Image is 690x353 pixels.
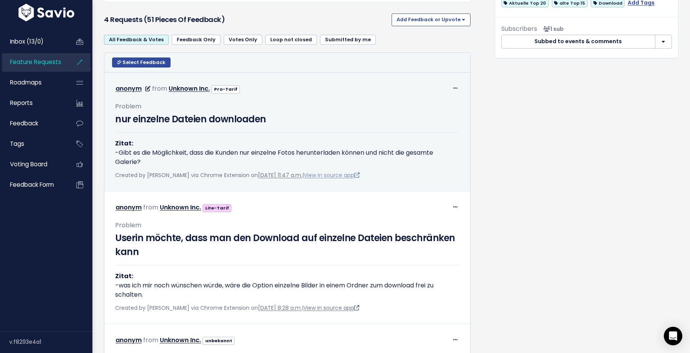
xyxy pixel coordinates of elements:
[205,338,232,344] strong: unbekannt
[10,99,33,107] span: Reports
[10,140,24,148] span: Tags
[160,336,201,345] a: Unknown Inc.
[115,112,459,126] h3: nur einzelne Dateien downloaden
[258,304,302,312] a: [DATE] 8:28 a.m.
[115,171,360,179] span: Created by [PERSON_NAME] via Chrome Extension on |
[2,74,64,91] a: Roadmaps
[2,53,64,71] a: Feature Requests
[143,336,158,345] span: from
[392,14,471,26] button: Add Feedback or Upvote
[10,119,38,127] span: Feedback
[304,171,360,179] a: View in source app
[160,203,201,212] a: Unknown Inc.
[10,37,44,46] span: Inbox (13/0)
[104,14,389,25] h3: 4 Requests (51 pieces of Feedback)
[9,332,92,352] div: v.f8293e4a1
[116,84,142,93] a: anonym
[115,139,459,167] p: -Gibt es die Möglichkeit, dass die Kunden nur einzelne Fotos herunterladen können und nicht die g...
[2,135,64,153] a: Tags
[2,155,64,173] a: Voting Board
[10,181,54,189] span: Feedback form
[540,25,564,33] span: <p><strong>Subscribers</strong><br><br> - Felix Junk<br> </p>
[214,86,238,92] strong: Pro-Tarif
[320,35,376,45] a: Submitted by me
[501,24,537,33] span: Subscribers
[224,35,262,45] a: Votes Only
[258,171,302,179] a: [DATE] 11:47 a.m.
[116,203,142,212] a: anonym
[172,35,221,45] a: Feedback Only
[2,33,64,51] a: Inbox (13/0)
[115,102,141,111] span: Problem
[115,231,459,259] h3: Userin möchte, dass man den Download auf einzelne Dateien beschränken kann
[104,35,169,45] a: All Feedback & Votes
[112,57,171,68] button: Select Feedback
[115,272,459,299] p: -was ich mir noch wünschen würde, wäre die Option einzelne Bilder in einem Ordner zum download fr...
[17,4,76,21] img: logo-white.9d6f32f41409.svg
[303,304,359,312] a: View in source app
[115,139,133,148] strong: Zitat:
[169,84,210,93] a: Unknown Inc.
[143,203,158,212] span: from
[664,327,682,345] div: Open Intercom Messenger
[152,84,167,93] span: from
[10,160,47,168] span: Voting Board
[10,58,61,66] span: Feature Requests
[265,35,317,45] a: Loop not closed
[10,78,42,86] span: Roadmaps
[115,221,141,230] span: Problem
[501,35,655,49] button: Subbed to events & comments
[205,205,229,211] strong: Lite-Tarif
[2,115,64,132] a: Feedback
[116,336,142,345] a: anonym
[2,94,64,112] a: Reports
[2,176,64,194] a: Feedback form
[115,304,359,312] span: Created by [PERSON_NAME] via Chrome Extension on |
[115,272,133,280] strong: Zitat:
[122,59,166,66] span: Select Feedback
